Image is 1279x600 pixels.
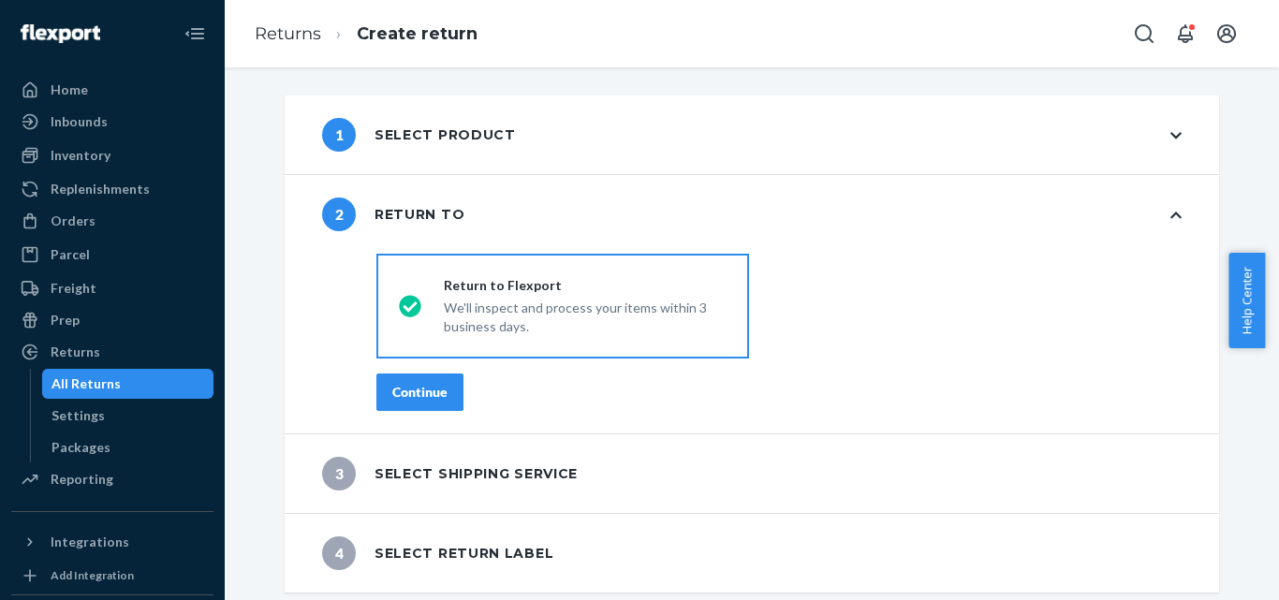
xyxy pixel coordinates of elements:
a: Create return [357,23,478,44]
div: Freight [51,279,96,298]
img: Flexport logo [21,24,100,43]
div: Replenishments [51,180,150,198]
a: Freight [11,273,213,303]
div: Reporting [51,470,113,489]
span: 1 [322,118,356,152]
div: Inventory [51,146,110,165]
div: Return to [322,198,464,231]
a: Parcel [11,240,213,270]
a: Returns [11,337,213,367]
span: 3 [322,457,356,490]
a: Orders [11,206,213,236]
button: Integrations [11,527,213,557]
button: Close Navigation [176,15,213,52]
div: Select shipping service [322,457,578,490]
button: Help Center [1228,253,1265,348]
div: Packages [51,438,110,457]
a: Add Integration [11,564,213,587]
a: All Returns [42,369,214,399]
a: Returns [255,23,321,44]
div: Returns [51,343,100,361]
div: Add Integration [51,567,134,583]
div: Inbounds [51,112,108,131]
button: Open notifications [1167,15,1204,52]
button: Open account menu [1208,15,1245,52]
div: All Returns [51,374,121,393]
a: Reporting [11,464,213,494]
div: We'll inspect and process your items within 3 business days. [444,295,727,336]
a: Packages [42,432,214,462]
div: Settings [51,406,105,425]
a: Inventory [11,140,213,170]
div: Prep [51,311,80,329]
ol: breadcrumbs [240,7,492,62]
div: Return to Flexport [444,276,727,295]
span: 2 [322,198,356,231]
div: Orders [51,212,96,230]
div: Select product [322,118,516,152]
div: Parcel [51,245,90,264]
div: Continue [392,383,448,402]
div: Select return label [322,536,553,570]
a: Prep [11,305,213,335]
span: 4 [322,536,356,570]
button: Continue [376,373,463,411]
a: Inbounds [11,107,213,137]
button: Open Search Box [1125,15,1163,52]
a: Settings [42,401,214,431]
a: Replenishments [11,174,213,204]
div: Home [51,80,88,99]
a: Home [11,75,213,105]
div: Integrations [51,533,129,551]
